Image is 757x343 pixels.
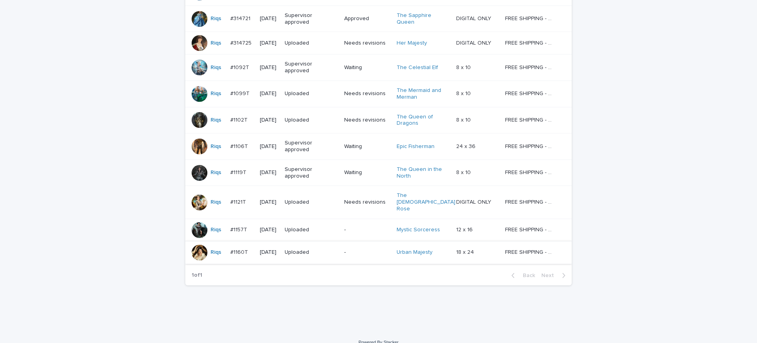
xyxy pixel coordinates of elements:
[285,227,334,233] p: Uploaded
[185,81,572,107] tr: Riqs #1099T#1099T [DATE]UploadedNeeds revisionsThe Mermaid and Merman 8 x 108 x 10 FREE SHIPPING ...
[211,15,221,22] a: Riqs
[456,63,472,71] p: 8 x 10
[185,266,209,285] p: 1 of 1
[518,273,535,278] span: Back
[211,249,221,256] a: Riqs
[185,6,572,32] tr: Riqs #314721#314721 [DATE]Supervisor approvedApprovedThe Sapphire Queen DIGITAL ONLYDIGITAL ONLY ...
[397,166,446,180] a: The Queen in the North
[285,166,334,180] p: Supervisor approved
[397,192,455,212] a: The [DEMOGRAPHIC_DATA] Rose
[505,63,556,71] p: FREE SHIPPING - preview in 1-2 business days, after your approval delivery will take 5-10 b.d.
[230,38,253,47] p: #314725
[185,107,572,133] tr: Riqs #1102T#1102T [DATE]UploadedNeeds revisionsThe Queen of Dragons 8 x 108 x 10 FREE SHIPPING - ...
[285,90,334,97] p: Uploaded
[397,12,446,26] a: The Sapphire Queen
[285,140,334,153] p: Supervisor approved
[260,40,278,47] p: [DATE]
[185,133,572,160] tr: Riqs #1106T#1106T [DATE]Supervisor approvedWaitingEpic Fisherman 24 x 3624 x 36 FREE SHIPPING - p...
[397,143,434,150] a: Epic Fisherman
[456,14,493,22] p: DIGITAL ONLY
[456,197,493,206] p: DIGITAL ONLY
[505,247,556,256] p: FREE SHIPPING - preview in 1-2 business days, after your approval delivery will take 5-10 b.d.
[230,225,249,233] p: #1157T
[505,115,556,124] p: FREE SHIPPING - preview in 1-2 business days, after your approval delivery will take 5-10 b.d.
[230,115,249,124] p: #1102T
[397,114,446,127] a: The Queen of Dragons
[185,159,572,186] tr: Riqs #1119T#1119T [DATE]Supervisor approvedWaitingThe Queen in the North 8 x 108 x 10 FREE SHIPPI...
[456,225,474,233] p: 12 x 16
[211,143,221,150] a: Riqs
[211,169,221,176] a: Riqs
[260,169,278,176] p: [DATE]
[211,199,221,206] a: Riqs
[541,273,559,278] span: Next
[505,225,556,233] p: FREE SHIPPING - preview in 1-2 business days, after your approval delivery will take 5-10 b.d.
[230,63,251,71] p: #1092T
[185,186,572,219] tr: Riqs #1121T#1121T [DATE]UploadedNeeds revisionsThe [DEMOGRAPHIC_DATA] Rose DIGITAL ONLYDIGITAL ON...
[505,168,556,176] p: FREE SHIPPING - preview in 1-2 business days, after your approval delivery will take 5-10 b.d.
[397,249,433,256] a: Urban Majesty
[211,90,221,97] a: Riqs
[285,117,334,124] p: Uploaded
[456,89,472,97] p: 8 x 10
[397,227,440,233] a: Mystic Sorceress
[260,117,278,124] p: [DATE]
[344,227,390,233] p: -
[538,272,572,279] button: Next
[230,14,252,22] p: #314721
[211,64,221,71] a: Riqs
[211,40,221,47] a: Riqs
[344,90,390,97] p: Needs revisions
[505,38,556,47] p: FREE SHIPPING - preview in 1-2 business days, after your approval delivery will take 5-10 b.d.
[260,227,278,233] p: [DATE]
[285,12,334,26] p: Supervisor approved
[344,15,390,22] p: Approved
[344,143,390,150] p: Waiting
[230,142,250,150] p: #1106T
[230,247,250,256] p: #1160T
[344,40,390,47] p: Needs revisions
[285,40,334,47] p: Uploaded
[185,219,572,241] tr: Riqs #1157T#1157T [DATE]Uploaded-Mystic Sorceress 12 x 1612 x 16 FREE SHIPPING - preview in 1-2 b...
[505,89,556,97] p: FREE SHIPPING - preview in 1-2 business days, after your approval delivery will take 5-10 b.d.
[456,142,477,150] p: 24 x 36
[285,249,334,256] p: Uploaded
[185,54,572,81] tr: Riqs #1092T#1092T [DATE]Supervisor approvedWaitingThe Celestial Elf 8 x 108 x 10 FREE SHIPPING - ...
[344,249,390,256] p: -
[505,197,556,206] p: FREE SHIPPING - preview in 1-2 business days, after your approval delivery will take 5-10 b.d.
[505,14,556,22] p: FREE SHIPPING - preview in 1-2 business days, after your approval delivery will take 5-10 b.d.
[344,117,390,124] p: Needs revisions
[344,64,390,71] p: Waiting
[260,90,278,97] p: [DATE]
[260,199,278,206] p: [DATE]
[230,89,251,97] p: #1099T
[505,142,556,150] p: FREE SHIPPING - preview in 1-2 business days, after your approval delivery will take 5-10 b.d.
[260,143,278,150] p: [DATE]
[260,15,278,22] p: [DATE]
[397,40,427,47] a: Her Majesty
[230,168,248,176] p: #1119T
[211,227,221,233] a: Riqs
[344,169,390,176] p: Waiting
[397,64,438,71] a: The Celestial Elf
[344,199,390,206] p: Needs revisions
[185,32,572,54] tr: Riqs #314725#314725 [DATE]UploadedNeeds revisionsHer Majesty DIGITAL ONLYDIGITAL ONLY FREE SHIPPI...
[260,249,278,256] p: [DATE]
[456,168,472,176] p: 8 x 10
[456,247,475,256] p: 18 x 24
[456,115,472,124] p: 8 x 10
[260,64,278,71] p: [DATE]
[185,241,572,264] tr: Riqs #1160T#1160T [DATE]Uploaded-Urban Majesty 18 x 2418 x 24 FREE SHIPPING - preview in 1-2 busi...
[456,38,493,47] p: DIGITAL ONLY
[285,199,334,206] p: Uploaded
[505,272,538,279] button: Back
[397,87,446,101] a: The Mermaid and Merman
[285,61,334,74] p: Supervisor approved
[230,197,248,206] p: #1121T
[211,117,221,124] a: Riqs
